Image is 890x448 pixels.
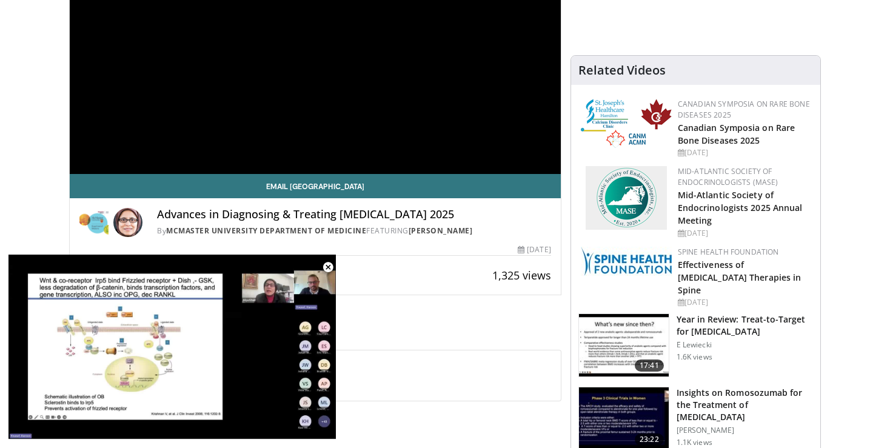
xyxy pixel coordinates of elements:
[677,352,712,362] p: 1.6K views
[635,359,664,372] span: 17:41
[677,313,813,338] h3: Year in Review: Treat-to-Target for [MEDICAL_DATA]
[578,63,666,78] h4: Related Videos
[409,226,473,236] a: [PERSON_NAME]
[113,208,142,237] img: Avatar
[578,313,813,378] a: 17:41 Year in Review: Treat-to-Target for [MEDICAL_DATA] E Lewiecki 1.6K views
[166,226,366,236] a: McMaster University Department of Medicine
[677,438,712,447] p: 1.1K views
[678,228,811,239] div: [DATE]
[157,226,551,236] div: By FEATURING
[586,166,667,230] img: f382488c-070d-4809-84b7-f09b370f5972.png.150x105_q85_autocrop_double_scale_upscale_version-0.2.png
[678,166,778,187] a: Mid-Atlantic Society of Endocrinologists (MASE)
[492,268,551,283] span: 1,325 views
[678,259,801,296] a: Effectiveness of [MEDICAL_DATA] Therapies in Spine
[579,314,669,377] img: e493b3b9-cbb1-4b09-808d-05e571154bba.150x105_q85_crop-smart_upscale.jpg
[677,340,813,350] p: E Lewiecki
[678,247,779,257] a: Spine Health Foundation
[678,99,810,120] a: Canadian Symposia on Rare Bone Diseases 2025
[79,208,109,237] img: McMaster University Department of Medicine
[157,208,551,221] h4: Advances in Diagnosing & Treating [MEDICAL_DATA] 2025
[581,247,672,276] img: 57d53db2-a1b3-4664-83ec-6a5e32e5a601.png.150x105_q85_autocrop_double_scale_upscale_version-0.2.jpg
[678,147,811,158] div: [DATE]
[635,433,664,446] span: 23:22
[518,244,550,255] div: [DATE]
[316,255,340,280] button: Close
[678,122,795,146] a: Canadian Symposia on Rare Bone Diseases 2025
[581,99,672,148] img: 59b7dea3-8883-45d6-a110-d30c6cb0f321.png.150x105_q85_autocrop_double_scale_upscale_version-0.2.png
[8,255,336,440] video-js: Video Player
[678,189,803,226] a: Mid-Atlantic Society of Endocrinologists 2025 Annual Meeting
[677,387,813,423] h3: Insights on Romosozumab for the Treatment of [MEDICAL_DATA]
[678,297,811,308] div: [DATE]
[70,174,561,198] a: Email [GEOGRAPHIC_DATA]
[677,426,813,435] p: [PERSON_NAME]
